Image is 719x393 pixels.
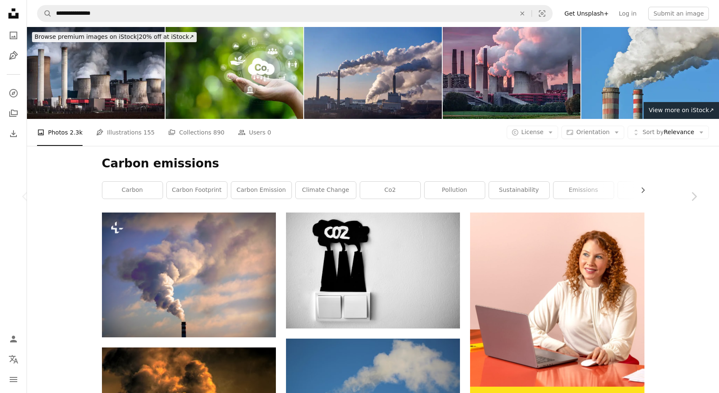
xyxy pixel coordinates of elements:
img: Power Station Chimneys [443,27,580,119]
span: Sort by [642,129,663,135]
a: co2 [360,182,420,199]
img: Air Pollution by coal fired power station [27,27,165,119]
a: Explore [5,85,22,102]
span: License [521,129,544,135]
a: pollution [425,182,485,199]
a: Digital artwork on air pollution and climate change theme. Power and fuel generation in Czech Rep... [102,271,276,278]
a: climate change [296,182,356,199]
a: carbon emission [231,182,291,199]
a: carbon [102,182,163,199]
img: CO2 emission reduction concept in hand with environmental icons, global warming, sustainable deve... [166,27,303,119]
button: Clear [513,5,532,22]
a: Illustrations 155 [96,119,155,146]
span: 155 [144,128,155,137]
a: climate [618,182,678,199]
span: Relevance [642,128,694,137]
button: Sort byRelevance [628,126,709,139]
a: Illustrations [5,47,22,64]
a: emissions [553,182,614,199]
a: Collections 890 [168,119,225,146]
button: Submit an image [648,7,709,20]
button: Language [5,351,22,368]
a: Users 0 [238,119,271,146]
img: a black and white photo of a light switch [286,213,460,328]
span: Orientation [576,129,609,135]
a: carbon footprint [167,182,227,199]
span: View more on iStock ↗ [649,107,714,113]
a: Browse premium images on iStock|20% off at iStock↗ [27,27,202,47]
img: Digital artwork on air pollution and climate change theme. Power and fuel generation in Czech Rep... [102,213,276,337]
a: Next [668,156,719,237]
button: scroll list to the right [635,182,644,199]
span: 890 [213,128,225,137]
button: License [507,126,559,139]
span: 20% off at iStock ↗ [35,33,194,40]
img: Wind Blowing Pollution [304,27,442,119]
button: Menu [5,371,22,388]
a: sustainability [489,182,549,199]
h1: Carbon emissions [102,156,644,171]
a: View more on iStock↗ [644,102,719,119]
button: Orientation [561,126,624,139]
a: Get Unsplash+ [559,7,614,20]
button: Visual search [532,5,552,22]
a: Photos [5,27,22,44]
a: Collections [5,105,22,122]
a: Log in / Sign up [5,331,22,347]
a: Download History [5,125,22,142]
button: Search Unsplash [37,5,52,22]
a: a black and white photo of a light switch [286,266,460,274]
img: Smoke stack [581,27,719,119]
form: Find visuals sitewide [37,5,553,22]
span: 0 [267,128,271,137]
img: file-1722962837469-d5d3a3dee0c7image [470,213,644,387]
span: Browse premium images on iStock | [35,33,139,40]
a: Log in [614,7,641,20]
